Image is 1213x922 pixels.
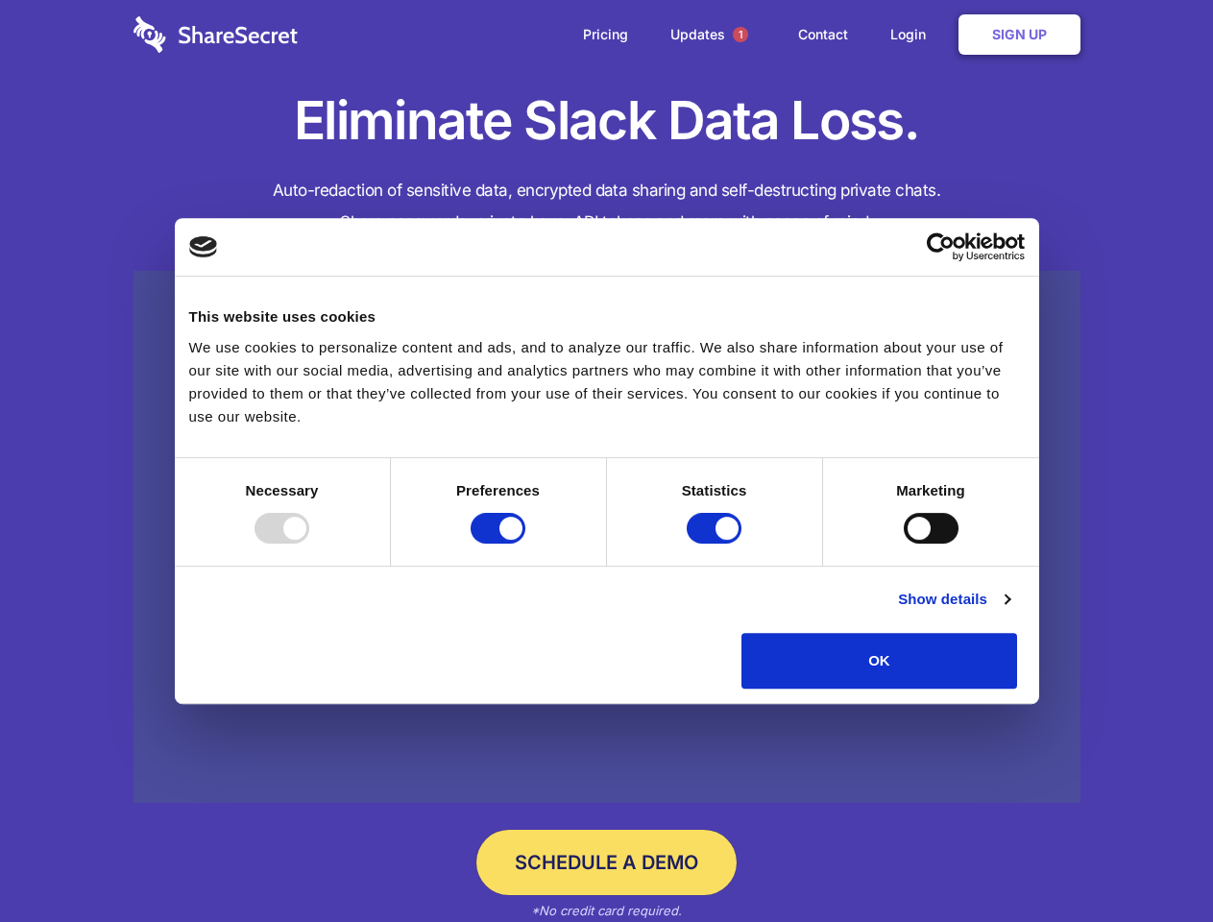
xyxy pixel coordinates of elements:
a: Sign Up [958,14,1080,55]
div: This website uses cookies [189,305,1025,328]
a: Show details [898,588,1009,611]
strong: Preferences [456,482,540,498]
span: 1 [733,27,748,42]
a: Contact [779,5,867,64]
em: *No credit card required. [531,903,682,918]
img: logo-wordmark-white-trans-d4663122ce5f474addd5e946df7df03e33cb6a1c49d2221995e7729f52c070b2.svg [133,16,298,53]
strong: Necessary [246,482,319,498]
h4: Auto-redaction of sensitive data, encrypted data sharing and self-destructing private chats. Shar... [133,175,1080,238]
a: Pricing [564,5,647,64]
a: Login [871,5,955,64]
div: We use cookies to personalize content and ads, and to analyze our traffic. We also share informat... [189,336,1025,428]
a: Wistia video thumbnail [133,271,1080,804]
a: Usercentrics Cookiebot - opens in a new window [857,232,1025,261]
strong: Statistics [682,482,747,498]
img: logo [189,236,218,257]
h1: Eliminate Slack Data Loss. [133,86,1080,156]
a: Schedule a Demo [476,830,737,895]
strong: Marketing [896,482,965,498]
button: OK [741,633,1017,689]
